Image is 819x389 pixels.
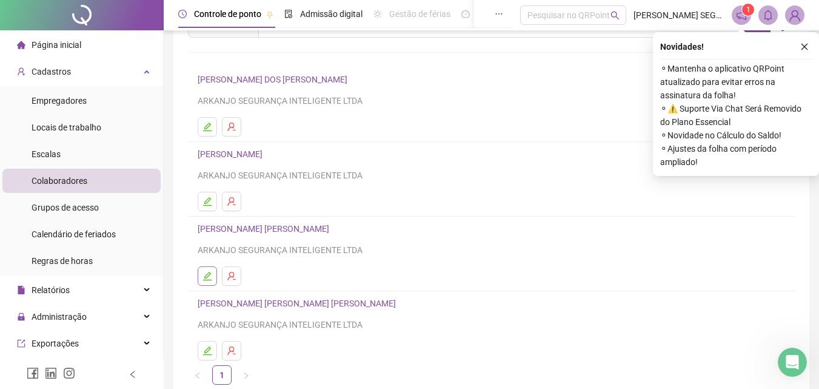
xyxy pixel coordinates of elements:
[198,224,333,234] a: [PERSON_NAME] [PERSON_NAME]
[212,365,232,385] li: 1
[742,4,754,16] sup: 1
[188,365,207,385] button: left
[778,348,807,377] iframe: Intercom live chat
[45,367,57,379] span: linkedin
[178,10,187,18] span: clock-circle
[236,365,256,385] button: right
[242,372,250,379] span: right
[800,42,809,51] span: close
[129,370,137,379] span: left
[27,367,39,379] span: facebook
[32,229,116,239] span: Calendário de feriados
[202,271,212,281] span: edit
[188,365,207,385] li: Página anterior
[198,169,785,182] div: ARKANJO SEGURANÇA INTELIGENTE LTDA
[763,10,774,21] span: bell
[300,9,363,19] span: Admissão digital
[633,8,724,22] span: [PERSON_NAME] SEGURANÇA INTELIGENTE
[202,346,212,356] span: edit
[227,346,236,356] span: user-delete
[32,123,101,132] span: Locais de trabalho
[660,40,704,53] span: Novidades !
[198,299,399,308] a: [PERSON_NAME] [PERSON_NAME] [PERSON_NAME]
[32,96,87,106] span: Empregadores
[227,197,236,206] span: user-delete
[32,149,61,159] span: Escalas
[660,129,812,142] span: ⚬ Novidade no Cálculo do Saldo!
[17,339,25,348] span: export
[284,10,293,18] span: file-done
[198,149,266,159] a: [PERSON_NAME]
[17,67,25,76] span: user-add
[198,94,785,107] div: ARKANJO SEGURANÇA INTELIGENTE LTDA
[32,203,99,212] span: Grupos de acesso
[660,102,812,129] span: ⚬ ⚠️ Suporte Via Chat Será Removido do Plano Essencial
[194,372,201,379] span: left
[17,313,25,321] span: lock
[32,256,93,266] span: Regras de horas
[17,41,25,49] span: home
[32,312,87,322] span: Administração
[660,142,812,169] span: ⚬ Ajustes da folha com período ampliado!
[213,366,231,384] a: 1
[389,9,450,19] span: Gestão de férias
[198,318,785,331] div: ARKANJO SEGURANÇA INTELIGENTE LTDA
[32,176,87,186] span: Colaboradores
[227,271,236,281] span: user-delete
[32,40,81,50] span: Página inicial
[202,122,212,132] span: edit
[660,62,812,102] span: ⚬ Mantenha o aplicativo QRPoint atualizado para evitar erros na assinatura da folha!
[461,10,470,18] span: dashboard
[266,11,273,18] span: pushpin
[32,67,71,76] span: Cadastros
[610,11,620,20] span: search
[32,285,70,295] span: Relatórios
[202,197,212,206] span: edit
[236,365,256,385] li: Próxima página
[495,10,503,18] span: ellipsis
[198,75,351,84] a: [PERSON_NAME] DOS [PERSON_NAME]
[32,339,79,348] span: Exportações
[746,5,750,14] span: 1
[227,122,236,132] span: user-delete
[17,286,25,294] span: file
[63,367,75,379] span: instagram
[373,10,382,18] span: sun
[194,9,261,19] span: Controle de ponto
[786,6,804,24] img: 56563
[736,10,747,21] span: notification
[198,243,785,257] div: ARKANJO SEGURANÇA INTELIGENTE LTDA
